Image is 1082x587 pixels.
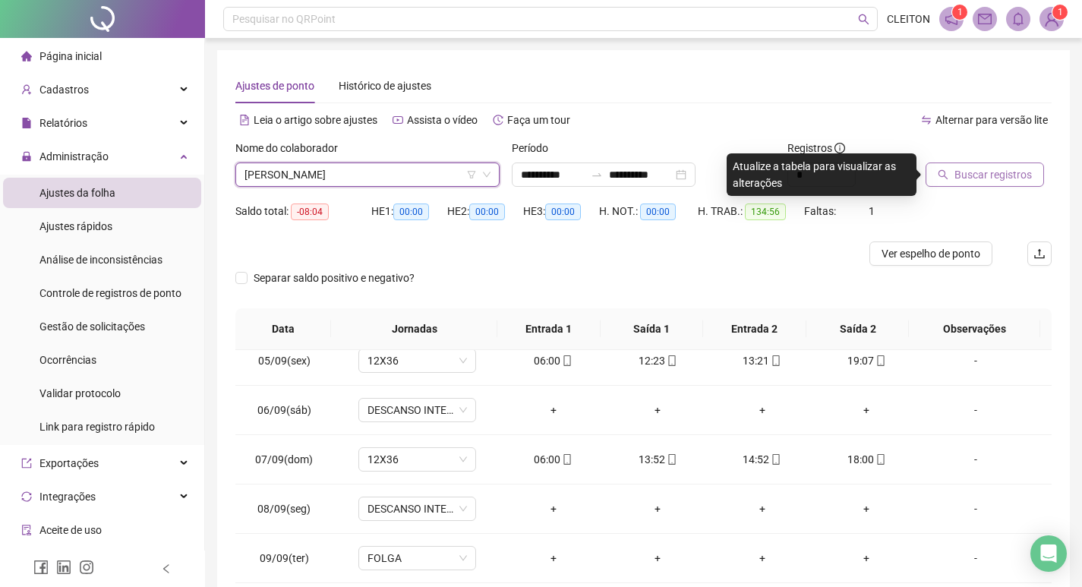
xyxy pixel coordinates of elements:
span: FOLGA [368,547,467,570]
label: Nome do colaborador [235,140,348,156]
span: Alternar para versão lite [935,114,1048,126]
div: 14:52 [722,451,803,468]
div: + [827,550,907,566]
div: + [617,500,698,517]
sup: 1 [952,5,967,20]
span: info-circle [834,143,845,153]
div: + [513,500,594,517]
span: swap [921,115,932,125]
div: 06:00 [513,451,594,468]
th: Jornadas [331,308,497,350]
div: Open Intercom Messenger [1030,535,1067,572]
span: mail [978,12,992,26]
span: DESCANSO INTER-JORNADA [368,497,467,520]
div: 19:07 [827,352,907,369]
span: notification [945,12,958,26]
div: - [931,451,1020,468]
span: 06/09(sáb) [257,404,311,416]
span: Página inicial [39,50,102,62]
span: audit [21,525,32,535]
span: Cadastros [39,84,89,96]
th: Entrada 2 [703,308,806,350]
span: 09/09(ter) [260,552,309,564]
span: file-text [239,115,250,125]
div: + [722,402,803,418]
div: 13:52 [617,451,698,468]
div: HE 3: [523,203,599,220]
span: -08:04 [291,204,329,220]
span: upload [1033,248,1046,260]
span: history [493,115,503,125]
th: Observações [909,308,1039,350]
span: instagram [79,560,94,575]
span: mobile [769,454,781,465]
label: Período [512,140,558,156]
span: Leia o artigo sobre ajustes [254,114,377,126]
div: + [722,500,803,517]
span: Observações [921,320,1027,337]
span: sync [21,491,32,502]
span: mobile [560,454,573,465]
span: DESCANSO INTER-JORNADA [368,399,467,421]
span: Link para registro rápido [39,421,155,433]
div: + [617,402,698,418]
div: 06:00 [513,352,594,369]
span: 1 [869,205,875,217]
div: H. NOT.: [599,203,698,220]
th: Entrada 1 [497,308,601,350]
span: 1 [957,7,963,17]
span: mobile [560,355,573,366]
sup: Atualize o seu contato no menu Meus Dados [1052,5,1068,20]
span: 134:56 [745,204,786,220]
th: Saída 2 [806,308,910,350]
span: home [21,51,32,62]
span: Relatórios [39,117,87,129]
div: HE 2: [447,203,523,220]
span: youtube [393,115,403,125]
div: - [931,402,1020,418]
span: mobile [665,355,677,366]
span: JOSILENE DE SOUZA SILVA [244,163,491,186]
span: 00:00 [469,204,505,220]
span: mobile [769,355,781,366]
span: Aceite de uso [39,524,102,536]
span: 12X36 [368,349,467,372]
span: Assista o vídeo [407,114,478,126]
span: export [21,458,32,469]
span: 05/09(sex) [258,355,311,367]
th: Data [235,308,331,350]
button: Buscar registros [926,163,1044,187]
span: file [21,118,32,128]
button: Ver espelho de ponto [869,241,992,266]
span: 00:00 [393,204,429,220]
div: + [827,500,907,517]
span: Ajustes da folha [39,187,115,199]
span: Registros [787,140,845,156]
span: Gestão de solicitações [39,320,145,333]
div: H. TRAB.: [698,203,804,220]
span: linkedin [56,560,71,575]
span: mobile [874,454,886,465]
span: 00:00 [545,204,581,220]
span: lock [21,151,32,162]
span: to [591,169,603,181]
div: - [931,500,1020,517]
span: 00:00 [640,204,676,220]
span: Validar protocolo [39,387,121,399]
div: 18:00 [827,451,907,468]
span: left [161,563,172,574]
span: Buscar registros [954,166,1032,183]
div: HE 1: [371,203,447,220]
span: CLEITON [887,11,930,27]
span: Ocorrências [39,354,96,366]
div: + [722,550,803,566]
span: Integrações [39,491,96,503]
span: Faça um tour [507,114,570,126]
th: Saída 1 [601,308,704,350]
div: + [827,402,907,418]
span: Ver espelho de ponto [882,245,980,262]
span: search [858,14,869,25]
span: Separar saldo positivo e negativo? [248,270,421,286]
span: Histórico de ajustes [339,80,431,92]
span: Ajustes de ponto [235,80,314,92]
